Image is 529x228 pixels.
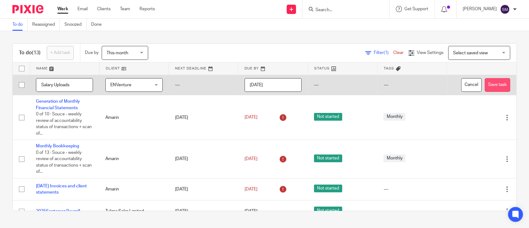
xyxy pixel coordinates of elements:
[36,209,80,213] a: 2025Septemer Payroll
[314,207,342,214] span: Not started
[99,95,169,140] td: Amarin
[245,78,302,92] input: Use the arrow keys to pick a date
[314,185,342,192] span: Not started
[169,178,238,200] td: [DATE]
[85,50,99,56] p: Due by
[308,75,377,95] td: ---
[32,50,41,55] span: (13)
[99,178,169,200] td: Amarin
[19,50,41,56] h1: To do
[314,154,342,162] span: Not started
[47,46,74,60] a: + Add task
[314,113,342,121] span: Not started
[383,154,405,162] span: Monthly
[383,113,405,121] span: Monthly
[36,150,92,174] span: 0 of 13 · Souce - weekly review of accountability status of transactions + scan of...
[110,83,131,87] span: ENVenture
[169,95,238,140] td: [DATE]
[384,67,394,70] span: Tags
[315,7,371,13] input: Search
[97,6,111,12] a: Clients
[77,6,88,12] a: Email
[99,200,169,222] td: Tulima Solar Limited
[377,75,447,95] td: ---
[36,99,80,110] a: Generation of Monthly Financial Statements
[245,115,258,120] span: [DATE]
[500,4,510,14] img: svg%3E
[169,200,238,222] td: [DATE]
[32,19,60,31] a: Reassigned
[91,19,106,31] a: Done
[404,7,428,11] span: Get Support
[463,6,497,12] p: [PERSON_NAME]
[120,6,130,12] a: Team
[417,51,443,55] span: View Settings
[36,144,79,148] a: Monthly Bookkeeping
[36,184,87,194] a: [DATE] Invoices and client statements
[107,51,128,55] span: This month
[12,5,43,13] img: Pixie
[485,78,510,92] button: Save task
[36,78,93,92] input: Task name
[57,6,68,12] a: Work
[245,209,258,213] span: [DATE]
[461,78,482,92] button: Cancel
[374,51,393,55] span: Filter
[393,51,403,55] a: Clear
[383,208,440,214] div: ---
[453,51,488,55] span: Select saved view
[36,112,92,136] span: 0 of 10 · Souce - weekly review of accountability status of transactions + scan of...
[12,19,28,31] a: To do
[169,75,238,95] td: ---
[139,6,155,12] a: Reports
[99,140,169,178] td: Amarin
[383,186,440,192] div: ---
[169,140,238,178] td: [DATE]
[384,51,389,55] span: (1)
[64,19,86,31] a: Snoozed
[245,157,258,161] span: [DATE]
[245,187,258,191] span: [DATE]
